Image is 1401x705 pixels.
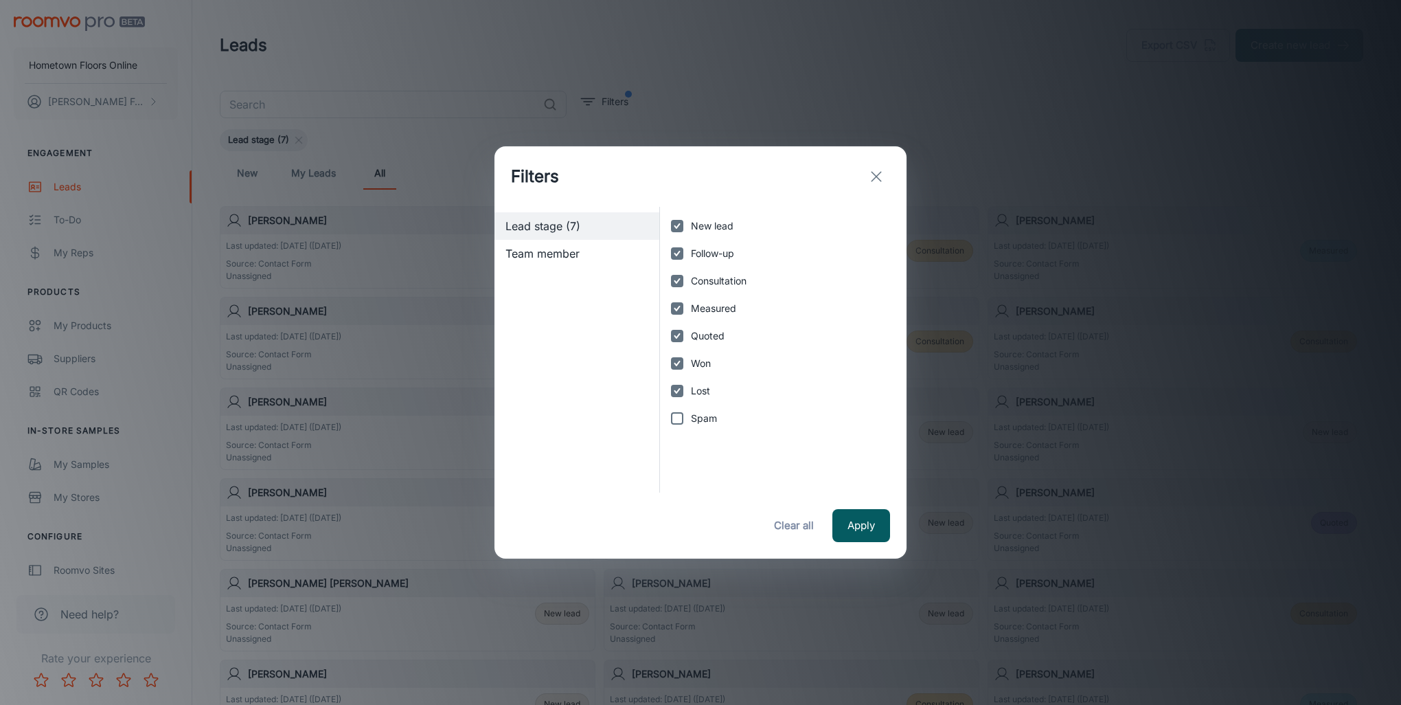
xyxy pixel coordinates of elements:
[691,383,710,399] span: Lost
[494,240,659,267] div: Team member
[505,218,648,234] span: Lead stage (7)
[691,328,725,344] span: Quoted
[766,509,821,542] button: Clear all
[691,356,711,371] span: Won
[832,509,890,542] button: Apply
[505,245,648,262] span: Team member
[691,219,733,234] span: New lead
[511,164,559,189] h1: Filters
[691,246,734,261] span: Follow-up
[494,212,659,240] div: Lead stage (7)
[691,411,717,426] span: Spam
[863,163,890,190] button: exit
[691,301,736,316] span: Measured
[691,273,747,289] span: Consultation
